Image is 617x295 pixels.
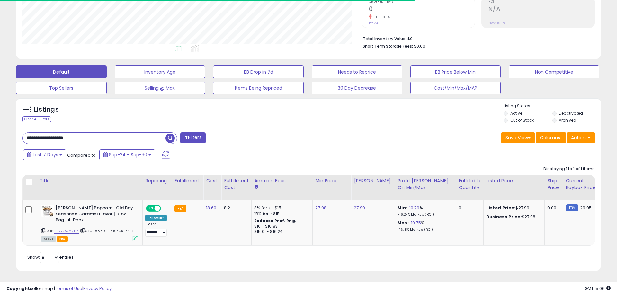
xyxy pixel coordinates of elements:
b: Business Price: [486,214,522,220]
div: Clear All Filters [22,116,51,122]
span: Compared to: [67,152,97,158]
button: Top Sellers [16,82,107,94]
div: ASIN: [41,205,138,241]
a: -10.79 [407,205,419,211]
div: Follow BB * [145,215,167,221]
b: Short Term Storage Fees: [363,43,413,49]
b: Reduced Prof. Rng. [254,218,296,223]
img: 51zOT9iSZqL._SL40_.jpg [41,205,54,217]
label: Out of Stock [510,117,534,123]
div: Listed Price [486,178,542,184]
div: $10 - $10.83 [254,224,308,229]
div: Cost [206,178,219,184]
span: 2025-10-8 15:06 GMT [585,285,611,291]
button: Inventory Age [115,65,205,78]
div: Fulfillment [174,178,201,184]
span: 29.95 [580,205,592,211]
div: Displaying 1 to 1 of 1 items [543,166,595,172]
span: $0.00 [414,43,425,49]
button: Default [16,65,107,78]
strong: Copyright [6,285,30,291]
small: FBM [566,204,578,211]
span: Last 7 Days [33,152,58,158]
label: Archived [559,117,576,123]
div: % [398,220,451,232]
div: % [398,205,451,217]
button: Cost/Min/Max/MAP [410,82,501,94]
div: [PERSON_NAME] [354,178,392,184]
small: FBA [174,205,186,212]
a: B07GRCMZHY [54,228,79,234]
h5: Listings [34,105,59,114]
a: Privacy Policy [83,285,112,291]
div: Min Price [315,178,348,184]
button: BB Price Below Min [410,65,501,78]
div: Fulfillable Quantity [459,178,481,191]
button: Save View [501,132,535,143]
span: Show: entries [27,254,74,260]
p: -16.24% Markup (ROI) [398,213,451,217]
small: Amazon Fees. [254,184,258,190]
span: FBA [57,236,68,242]
div: $15.01 - $16.24 [254,229,308,235]
div: $27.98 [486,214,540,220]
button: Non Competitive [509,65,599,78]
b: Total Inventory Value: [363,36,407,41]
div: Repricing [145,178,169,184]
a: 27.98 [315,205,326,211]
button: Filters [180,132,205,143]
div: 0 [459,205,478,211]
span: | SKU: 18830_BL-10-CRB-4PK [80,228,133,233]
div: 8% for <= $15 [254,205,308,211]
button: Actions [567,132,595,143]
small: -100.00% [372,15,390,20]
a: -10.75 [409,220,421,226]
span: OFF [160,206,170,211]
div: Preset: [145,222,167,237]
button: Needs to Reprice [312,65,402,78]
span: All listings currently available for purchase on Amazon [41,236,56,242]
p: Listing States: [504,103,601,109]
div: Ship Price [547,178,560,191]
a: 27.99 [354,205,365,211]
div: 0.00 [547,205,558,211]
label: Active [510,110,522,116]
div: seller snap | | [6,286,112,292]
div: 15% for > $15 [254,211,308,217]
button: Selling @ Max [115,82,205,94]
div: Profit [PERSON_NAME] on Min/Max [398,178,453,191]
h2: N/A [488,5,594,14]
button: Columns [536,132,566,143]
small: Prev: -16.18% [488,21,505,25]
div: 8.2 [224,205,246,211]
div: Amazon Fees [254,178,310,184]
div: Title [40,178,140,184]
p: -16.18% Markup (ROI) [398,228,451,232]
div: Current Buybox Price [566,178,599,191]
label: Deactivated [559,110,583,116]
div: $27.99 [486,205,540,211]
button: BB Drop in 7d [213,65,304,78]
span: Sep-24 - Sep-30 [109,152,147,158]
li: $0 [363,34,590,42]
span: ON [147,206,155,211]
small: Prev: 3 [369,21,378,25]
b: Max: [398,220,409,226]
b: [PERSON_NAME] Popcorn | Old Bay Seasoned Caramel Flavor | 10oz Bag | 4-Pack [56,205,134,225]
div: Fulfillment Cost [224,178,249,191]
a: 18.60 [206,205,216,211]
button: 30 Day Decrease [312,82,402,94]
button: Items Being Repriced [213,82,304,94]
b: Min: [398,205,407,211]
b: Listed Price: [486,205,515,211]
h2: 0 [369,5,475,14]
button: Last 7 Days [23,149,66,160]
a: Terms of Use [55,285,82,291]
span: Columns [540,134,560,141]
button: Sep-24 - Sep-30 [99,149,155,160]
th: The percentage added to the cost of goods (COGS) that forms the calculator for Min & Max prices. [395,175,456,200]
